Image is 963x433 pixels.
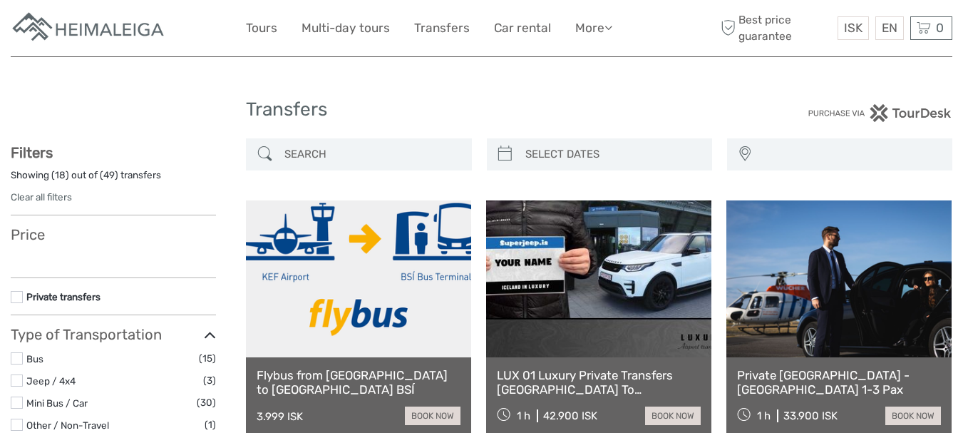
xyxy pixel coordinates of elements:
a: Other / Non-Travel [26,419,109,431]
img: Apartments in Reykjavik [11,11,168,46]
img: PurchaseViaTourDesk.png [808,104,952,122]
a: Tours [246,18,277,39]
span: ISK [844,21,862,35]
span: (3) [203,372,216,389]
input: SEARCH [279,142,464,167]
a: Clear all filters [11,191,72,203]
a: More [575,18,612,39]
div: 42.900 ISK [543,409,597,422]
label: 49 [103,168,115,182]
a: Car rental [494,18,551,39]
a: Flybus from [GEOGRAPHIC_DATA] to [GEOGRAPHIC_DATA] BSÍ [257,368,460,397]
a: Mini Bus / Car [26,397,88,409]
div: 33.900 ISK [783,409,838,422]
a: book now [645,407,701,425]
div: Showing ( ) out of ( ) transfers [11,168,216,190]
span: 0 [934,21,946,35]
span: (30) [197,394,216,411]
div: 3.999 ISK [257,410,303,423]
a: Multi-day tours [302,18,390,39]
span: 1 h [517,409,530,422]
h3: Price [11,226,216,243]
a: Jeep / 4x4 [26,375,76,387]
a: Private [GEOGRAPHIC_DATA] - [GEOGRAPHIC_DATA] 1-3 Pax [737,368,941,397]
div: EN [875,16,904,40]
h1: Transfers [246,98,717,121]
a: book now [885,407,941,425]
a: Bus [26,353,43,365]
a: book now [405,407,460,425]
a: Private transfers [26,291,101,302]
span: Best price guarantee [717,12,834,44]
a: LUX 01 Luxury Private Transfers [GEOGRAPHIC_DATA] To [GEOGRAPHIC_DATA] [497,368,701,397]
span: (1) [205,417,216,433]
span: (15) [199,350,216,367]
input: SELECT DATES [520,142,705,167]
h3: Type of Transportation [11,326,216,343]
label: 18 [55,168,66,182]
span: 1 h [757,409,771,422]
strong: Filters [11,144,53,161]
a: Transfers [414,18,470,39]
